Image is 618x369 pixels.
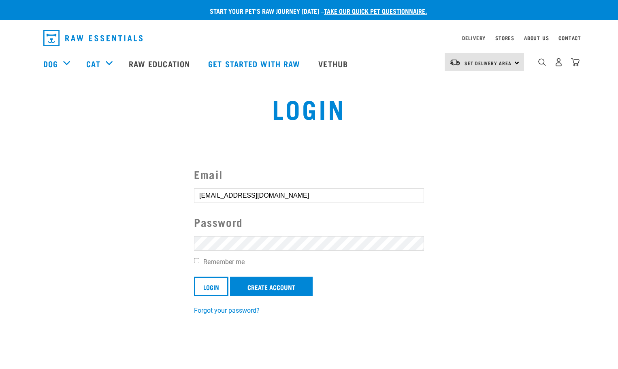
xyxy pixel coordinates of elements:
a: Stores [495,36,514,39]
input: Login [194,277,228,296]
a: Cat [86,58,100,70]
h1: Login [117,94,500,123]
a: Dog [43,58,58,70]
a: About Us [524,36,549,39]
a: Create Account [230,277,313,296]
a: Contact [558,36,581,39]
label: Remember me [194,257,424,267]
a: Raw Education [121,47,200,80]
nav: dropdown navigation [37,27,581,49]
a: Forgot your password? [194,307,260,314]
a: Vethub [310,47,358,80]
img: home-icon-1@2x.png [538,58,546,66]
img: Raw Essentials Logo [43,30,143,46]
img: van-moving.png [450,59,460,66]
label: Password [194,214,424,230]
a: Delivery [462,36,486,39]
a: Get started with Raw [200,47,310,80]
span: Set Delivery Area [465,62,511,64]
img: user.png [554,58,563,66]
input: Remember me [194,258,199,263]
a: take our quick pet questionnaire. [324,9,427,13]
label: Email [194,166,424,183]
img: home-icon@2x.png [571,58,580,66]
